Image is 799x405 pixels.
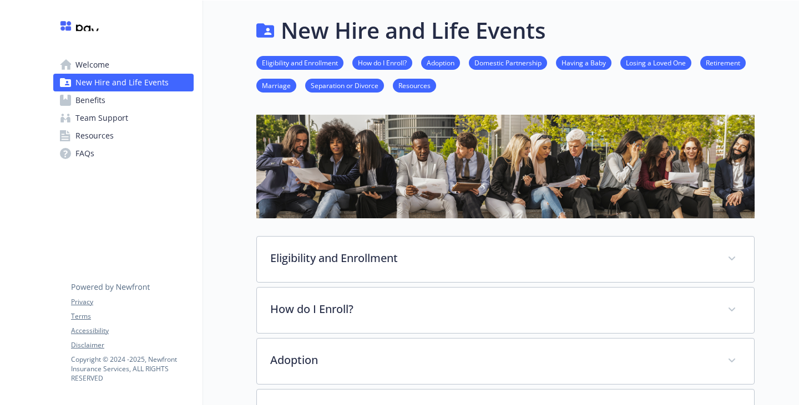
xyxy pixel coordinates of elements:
h1: New Hire and Life Events [281,14,545,47]
a: New Hire and Life Events [53,74,194,91]
span: Resources [75,127,114,145]
a: Marriage [256,80,296,90]
a: Welcome [53,56,194,74]
a: Separation or Divorce [305,80,384,90]
span: Team Support [75,109,128,127]
p: Adoption [270,352,714,368]
a: Retirement [700,57,746,68]
a: Losing a Loved One [620,57,691,68]
a: Resources [53,127,194,145]
a: Benefits [53,91,194,109]
a: Resources [393,80,436,90]
a: Team Support [53,109,194,127]
a: Terms [71,311,193,321]
span: Benefits [75,91,105,109]
a: Domestic Partnership [469,57,547,68]
span: Welcome [75,56,109,74]
a: FAQs [53,145,194,162]
div: How do I Enroll? [257,288,754,333]
span: New Hire and Life Events [75,74,169,91]
span: FAQs [75,145,94,162]
a: Accessibility [71,326,193,336]
a: Adoption [421,57,460,68]
img: new hire page banner [256,115,755,218]
a: Disclaimer [71,340,193,350]
a: Eligibility and Enrollment [256,57,343,68]
div: Eligibility and Enrollment [257,237,754,282]
div: Adoption [257,339,754,384]
p: How do I Enroll? [270,301,714,317]
a: How do I Enroll? [352,57,412,68]
p: Eligibility and Enrollment [270,250,714,266]
a: Having a Baby [556,57,611,68]
a: Privacy [71,297,193,307]
p: Copyright © 2024 - 2025 , Newfront Insurance Services, ALL RIGHTS RESERVED [71,355,193,383]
